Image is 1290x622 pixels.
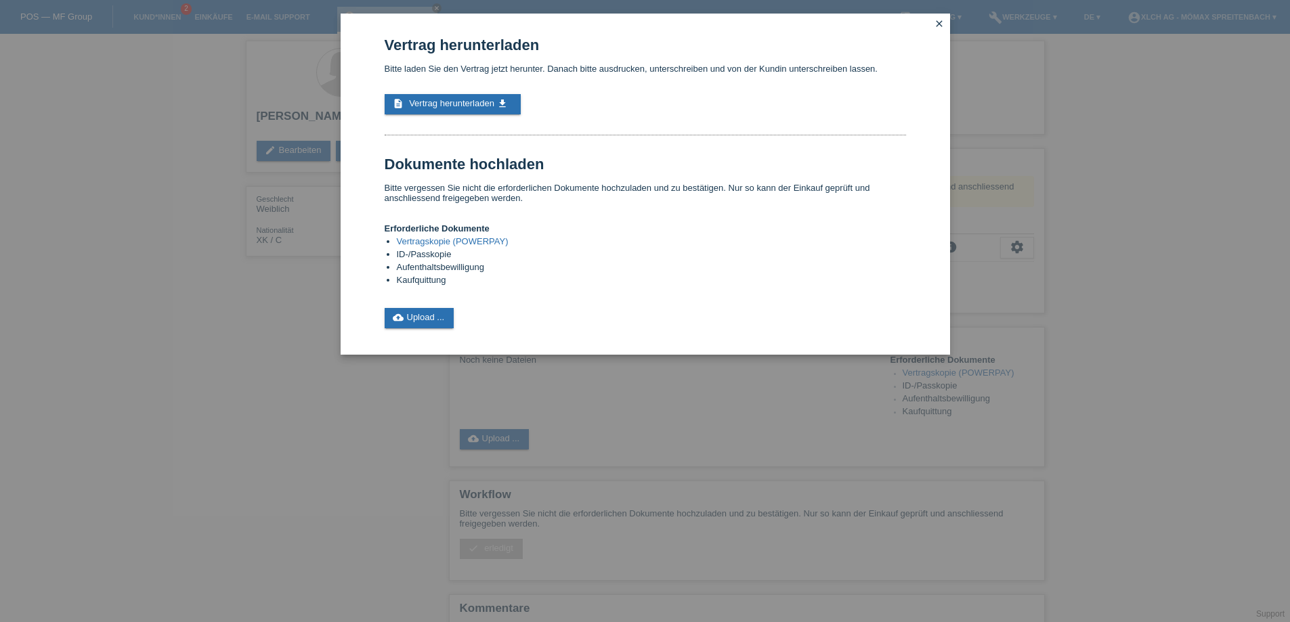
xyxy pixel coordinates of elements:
p: Bitte vergessen Sie nicht die erforderlichen Dokumente hochzuladen und zu bestätigen. Nur so kann... [385,183,906,203]
h1: Dokumente hochladen [385,156,906,173]
p: Bitte laden Sie den Vertrag jetzt herunter. Danach bitte ausdrucken, unterschreiben und von der K... [385,64,906,74]
h1: Vertrag herunterladen [385,37,906,53]
a: close [930,17,948,32]
li: Kaufquittung [397,275,906,288]
span: Vertrag herunterladen [409,98,494,108]
li: ID-/Passkopie [397,249,906,262]
i: description [393,98,404,109]
li: Aufenthaltsbewilligung [397,262,906,275]
a: Vertragskopie (POWERPAY) [397,236,509,246]
a: cloud_uploadUpload ... [385,308,454,328]
i: cloud_upload [393,312,404,323]
i: get_app [497,98,508,109]
i: close [934,18,945,29]
a: description Vertrag herunterladen get_app [385,94,521,114]
h4: Erforderliche Dokumente [385,223,906,234]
